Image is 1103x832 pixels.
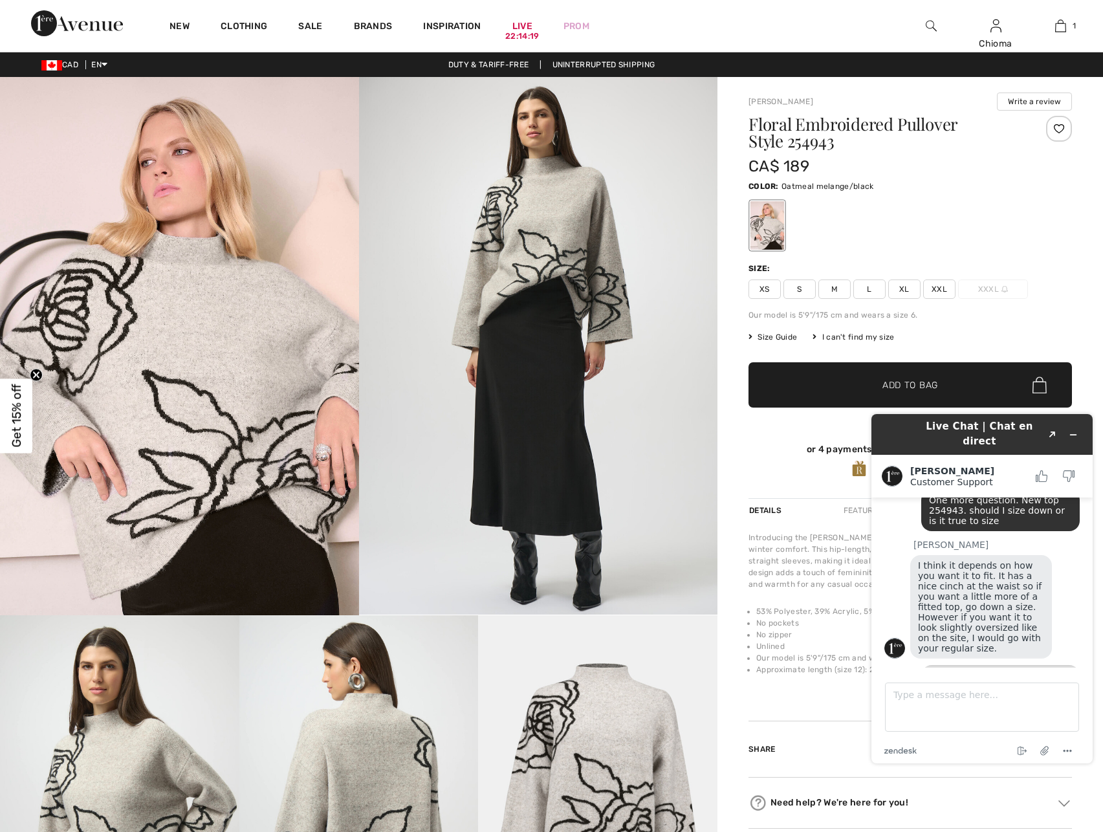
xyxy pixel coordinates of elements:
[169,21,190,34] a: New
[748,443,1072,455] div: or 4 payments of with
[833,499,893,522] div: Features
[91,60,107,69] span: EN
[1029,18,1092,34] a: 1
[990,19,1001,32] a: Sign In
[926,18,937,34] img: search the website
[354,21,393,34] a: Brands
[298,21,322,34] a: Sale
[748,499,785,522] div: Details
[852,460,866,477] img: Avenue Rewards
[756,664,1072,675] li: Approximate length (size 12): 25" - 64 cm
[512,19,532,33] a: Live22:14:19
[756,617,1072,629] li: No pockets
[748,532,1072,590] div: Introducing the [PERSON_NAME] pullover, a perfect blend of casual elegance and winter comfort. Th...
[1001,286,1008,292] img: ring-m.svg
[563,19,589,33] a: Prom
[756,640,1072,652] li: Unlined
[1032,377,1047,393] img: Bag.svg
[861,404,1103,774] iframe: Find more information here
[818,279,851,299] span: M
[853,279,886,299] span: L
[756,629,1072,640] li: No zipper
[748,116,1018,149] h1: Floral Embroidered Pullover Style 254943
[923,279,956,299] span: XXL
[359,77,718,615] img: Floral Embroidered Pullover Style 254943. 2
[748,331,797,343] span: Size Guide
[1073,20,1076,32] span: 1
[1058,800,1070,806] img: Arrow2.svg
[813,331,894,343] div: I can't find my size
[30,369,43,382] button: Close teaser
[221,21,267,34] a: Clothing
[41,60,62,71] img: Canadian Dollar
[990,18,1001,34] img: My Info
[756,606,1072,617] li: 53% Polyester, 39% Acrylic, 5% Wool, 3% Spandex
[28,9,55,21] span: Chat
[748,182,779,191] span: Color:
[41,60,83,69] span: CAD
[958,279,1028,299] span: XXXL
[9,384,24,448] span: Get 15% off
[964,37,1027,50] div: Chioma
[750,201,784,250] div: Oatmeal melange/black
[748,279,781,299] span: XS
[997,93,1072,111] button: Write a review
[748,309,1072,321] div: Our model is 5'9"/175 cm and wears a size 6.
[781,182,873,191] span: Oatmeal melange/black
[748,157,809,175] span: CA$ 189
[783,279,816,299] span: S
[748,97,813,106] a: [PERSON_NAME]
[423,21,481,34] span: Inspiration
[748,443,1072,460] div: or 4 payments ofCA$ 47.25withSezzle Click to learn more about Sezzle
[31,10,123,36] img: 1ère Avenue
[748,793,1072,813] div: Need help? We're here for you!
[748,745,776,754] span: Share
[882,378,938,392] span: Add to Bag
[756,652,1072,664] li: Our model is 5'9"/175 cm and wears a size 6.
[888,279,921,299] span: XL
[505,30,539,43] div: 22:14:19
[1055,18,1066,34] img: My Bag
[748,263,773,274] div: Size:
[748,362,1072,408] button: Add to Bag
